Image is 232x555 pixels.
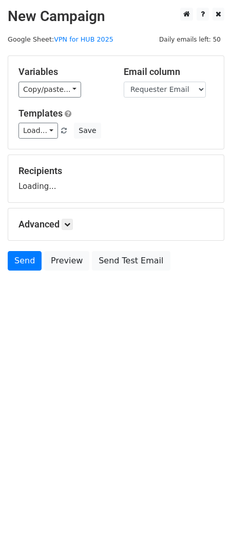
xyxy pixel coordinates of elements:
a: Copy/paste... [18,82,81,98]
a: Preview [44,251,89,271]
a: Send [8,251,42,271]
h5: Recipients [18,165,214,177]
h2: New Campaign [8,8,224,25]
a: Send Test Email [92,251,170,271]
a: Templates [18,108,63,119]
h5: Variables [18,66,108,78]
a: Daily emails left: 50 [156,35,224,43]
small: Google Sheet: [8,35,113,43]
a: VPN for HUB 2025 [54,35,113,43]
button: Save [74,123,101,139]
h5: Advanced [18,219,214,230]
span: Daily emails left: 50 [156,34,224,45]
h5: Email column [124,66,214,78]
a: Load... [18,123,58,139]
div: Loading... [18,165,214,192]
